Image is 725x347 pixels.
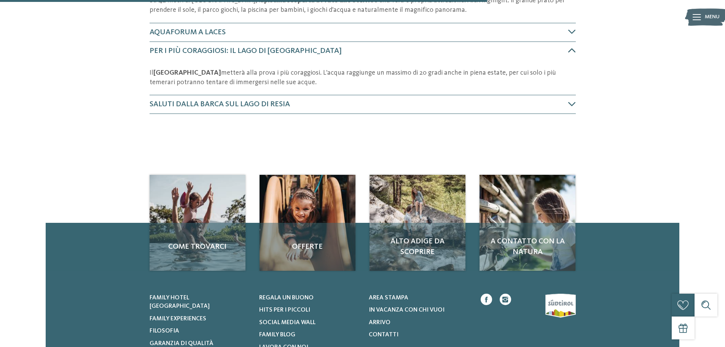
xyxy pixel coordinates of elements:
a: Nuotare nel nostro hotel con piscina in Val Venosta Come trovarci [150,175,245,271]
a: Family experiences [150,315,250,323]
span: Family Blog [259,332,295,338]
span: Area stampa [369,295,408,301]
span: Per i più coraggiosi: il Lago di [GEOGRAPHIC_DATA] [150,47,342,55]
span: Come trovarci [157,241,238,252]
img: Nuotare nel nostro hotel con piscina in Val Venosta [260,175,355,271]
a: Nuotare nel nostro hotel con piscina in Val Venosta A contatto con la natura [480,175,575,271]
a: Area stampa [369,294,469,302]
a: Hits per i piccoli [259,306,359,314]
span: Garanzia di qualità [150,341,214,347]
span: AquaForum a Laces [150,29,226,36]
a: Regala un buono [259,294,359,302]
a: Nuotare nel nostro hotel con piscina in Val Venosta Offerte [260,175,355,271]
span: Contatti [369,332,398,338]
img: Nuotare nel nostro hotel con piscina in Val Venosta [480,175,575,271]
span: Family experiences [150,316,206,322]
a: Arrivo [369,318,469,327]
span: In vacanza con chi vuoi [369,307,445,313]
a: Social Media Wall [259,318,359,327]
span: Alto Adige da scoprire [377,236,458,257]
img: Nuotare nel nostro hotel con piscina in Val Venosta [150,175,245,271]
span: Offerte [267,241,348,252]
a: Contatti [369,331,469,339]
span: Social Media Wall [259,320,315,326]
span: A contatto con la natura [487,236,568,257]
a: In vacanza con chi vuoi [369,306,469,314]
span: Arrivo [369,320,390,326]
strong: [GEOGRAPHIC_DATA] [153,69,221,76]
span: Saluti dalla barca sul Lago di Resia [150,101,290,108]
a: Family Blog [259,331,359,339]
a: Family hotel [GEOGRAPHIC_DATA] [150,294,250,311]
p: Il metterà alla prova i più coraggiosi. L'acqua raggiunge un massimo di 20 gradi anche in piena e... [150,68,576,87]
a: Nuotare nel nostro hotel con piscina in Val Venosta Alto Adige da scoprire [370,175,465,271]
span: Hits per i piccoli [259,307,310,313]
span: Filosofia [150,328,179,334]
img: Nuotare nel nostro hotel con piscina in Val Venosta [370,175,465,271]
a: Filosofia [150,327,250,335]
span: Family hotel [GEOGRAPHIC_DATA] [150,295,210,309]
span: Regala un buono [259,295,314,301]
